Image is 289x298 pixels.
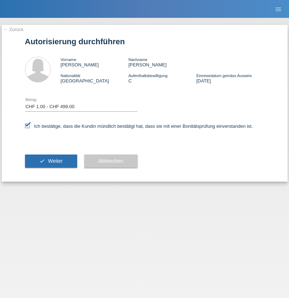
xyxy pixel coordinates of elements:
[196,74,251,78] span: Einreisedatum gemäss Ausweis
[61,73,129,84] div: [GEOGRAPHIC_DATA]
[61,57,76,62] span: Vorname
[25,155,77,168] button: check Weiter
[84,155,138,168] button: Abbrechen
[61,74,80,78] span: Nationalität
[128,73,196,84] div: C
[48,158,63,164] span: Weiter
[61,57,129,67] div: [PERSON_NAME]
[271,7,285,11] a: menu
[4,27,24,32] a: ← Zurück
[99,158,123,164] span: Abbrechen
[128,57,147,62] span: Nachname
[25,123,253,129] label: Ich bestätige, dass die Kundin mündlich bestätigt hat, dass sie mit einer Bonitätsprüfung einvers...
[128,74,167,78] span: Aufenthaltsbewilligung
[39,158,45,164] i: check
[275,6,282,13] i: menu
[25,37,264,46] h1: Autorisierung durchführen
[196,73,264,84] div: [DATE]
[128,57,196,67] div: [PERSON_NAME]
